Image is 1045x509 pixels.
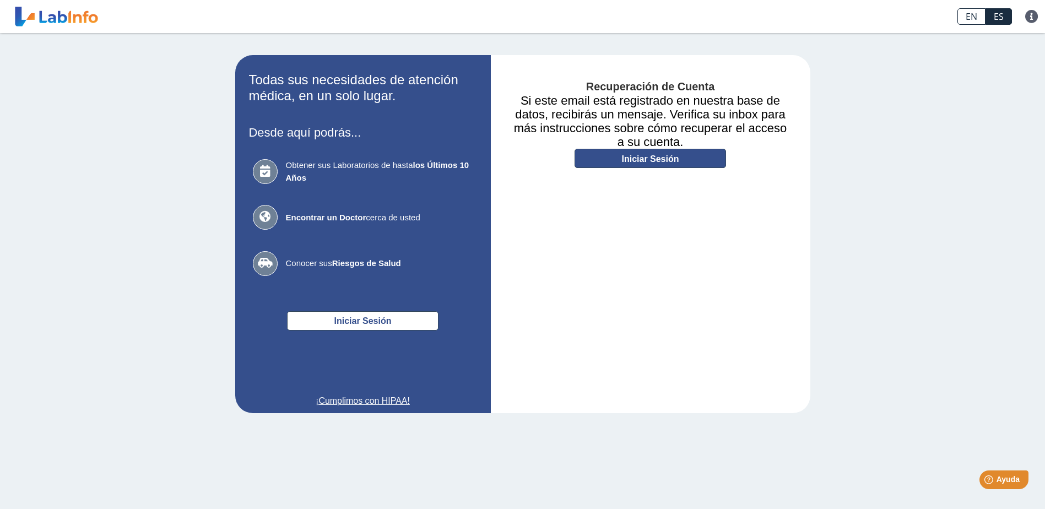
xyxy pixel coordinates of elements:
[947,466,1033,497] iframe: Help widget launcher
[249,126,477,139] h3: Desde aquí podrás...
[287,311,438,331] button: Iniciar Sesión
[957,8,986,25] a: EN
[286,213,366,222] b: Encontrar un Doctor
[286,257,473,270] span: Conocer sus
[986,8,1012,25] a: ES
[507,80,794,94] h4: Recuperación de Cuenta
[332,258,401,268] b: Riesgos de Salud
[286,212,473,224] span: cerca de usted
[507,94,794,149] h3: Si este email está registrado en nuestra base de datos, recibirás un mensaje. Verifica su inbox p...
[249,394,477,408] a: ¡Cumplimos con HIPAA!
[286,160,469,182] b: los Últimos 10 Años
[249,72,477,104] h2: Todas sus necesidades de atención médica, en un solo lugar.
[286,159,473,184] span: Obtener sus Laboratorios de hasta
[575,149,726,168] a: Iniciar Sesión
